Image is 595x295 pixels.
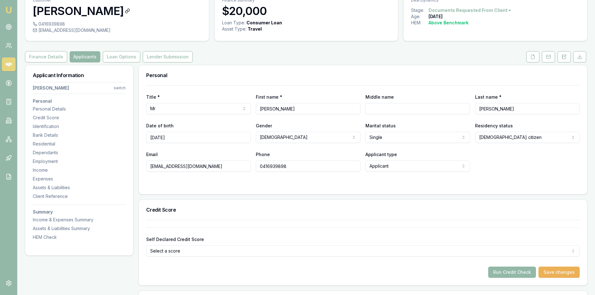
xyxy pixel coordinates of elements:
button: Loan Options [103,51,140,62]
div: Credit Score [33,115,126,121]
div: Travel [248,26,262,32]
label: Email [146,152,158,157]
div: Personal Details [33,106,126,112]
label: Self Declared Credit Score [146,237,204,242]
h3: Personal [146,73,580,78]
h3: Credit Score [146,207,580,212]
label: Date of birth [146,123,174,128]
a: Loan Options [102,51,141,62]
div: [PERSON_NAME] [33,85,69,91]
label: Marital status [365,123,396,128]
div: Age: [411,13,429,20]
button: Applicants [70,51,100,62]
label: Last name * [475,94,502,100]
div: switch [114,86,126,91]
a: Applicants [68,51,102,62]
h3: [PERSON_NAME] [33,5,201,17]
h3: $20,000 [222,5,391,17]
div: Client Reference [33,193,126,199]
div: Residential [33,141,126,147]
div: [DATE] [429,13,443,20]
h3: Applicant Information [33,73,126,78]
input: DD/MM/YYYY [146,132,251,143]
div: Expenses [33,176,126,182]
div: [EMAIL_ADDRESS][DOMAIN_NAME] [33,27,201,33]
div: HEM Check [33,234,126,240]
div: Assets & Liabilities Summary [33,225,126,232]
label: Title * [146,94,160,100]
div: HEM: [411,20,429,26]
div: Stage: [411,7,429,13]
div: Employment [33,158,126,165]
label: Middle name [365,94,394,100]
img: emu-icon-u.png [5,6,12,14]
button: Lender Submission [143,51,193,62]
div: Asset Type : [222,26,246,32]
label: Residency status [475,123,513,128]
label: Gender [256,123,272,128]
div: Assets & Liabilities [33,184,126,191]
div: Above Benchmark [429,20,469,26]
a: Finance Details [25,51,68,62]
label: Applicant type [365,152,397,157]
button: Save changes [538,267,580,278]
button: Finance Details [25,51,67,62]
a: Lender Submission [141,51,194,62]
label: First name * [256,94,282,100]
h3: Personal [33,99,126,103]
div: Loan Type: [222,20,245,26]
h3: Summary [33,210,126,214]
div: 0416939898 [33,21,201,27]
button: Run Credit Check [488,267,536,278]
button: Documents Requested From Client [429,7,512,13]
div: Dependants [33,150,126,156]
input: 0431 234 567 [256,160,360,172]
div: Income & Expenses Summary [33,217,126,223]
div: Consumer Loan [246,20,282,26]
div: Bank Details [33,132,126,138]
div: Income [33,167,126,173]
label: Phone [256,152,270,157]
div: Identification [33,123,126,130]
